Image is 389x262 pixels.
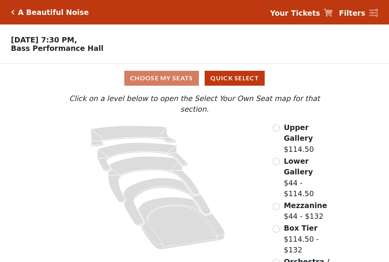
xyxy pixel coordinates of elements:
[54,93,335,115] p: Click on a level below to open the Select Your Own Seat map for that section.
[284,157,313,176] span: Lower Gallery
[91,126,177,146] path: Upper Gallery - Seats Available: 255
[339,9,365,17] strong: Filters
[270,9,320,17] strong: Your Tickets
[11,10,15,15] a: Click here to go back to filters
[284,201,327,210] span: Mezzanine
[284,122,335,155] label: $114.50
[284,223,335,255] label: $114.50 - $132
[98,143,188,171] path: Lower Gallery - Seats Available: 25
[284,123,313,143] span: Upper Gallery
[339,8,378,19] a: Filters
[18,8,89,17] h5: A Beautiful Noise
[284,224,317,232] span: Box Tier
[138,197,225,249] path: Orchestra / Parterre Circle - Seats Available: 6
[270,8,333,19] a: Your Tickets
[284,156,335,199] label: $44 - $114.50
[284,200,327,222] label: $44 - $132
[205,71,265,86] button: Quick Select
